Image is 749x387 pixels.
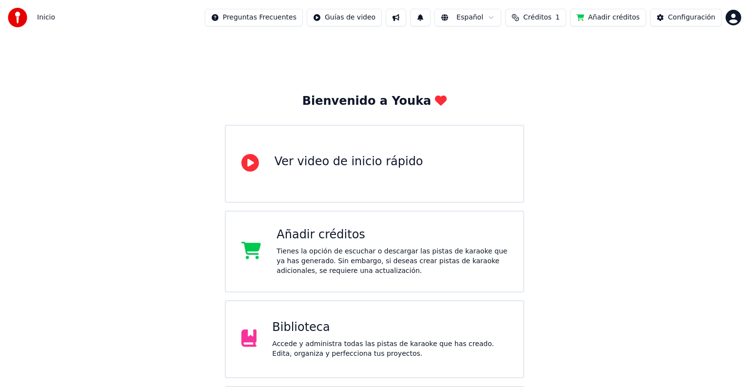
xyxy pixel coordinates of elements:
[205,9,303,26] button: Preguntas Frecuentes
[272,339,508,359] div: Accede y administra todas las pistas de karaoke que has creado. Edita, organiza y perfecciona tus...
[650,9,722,26] button: Configuración
[276,227,508,243] div: Añadir créditos
[523,13,552,22] span: Créditos
[37,13,55,22] span: Inicio
[505,9,566,26] button: Créditos1
[302,94,447,109] div: Bienvenido a Youka
[668,13,715,22] div: Configuración
[570,9,646,26] button: Añadir créditos
[555,13,560,22] span: 1
[276,247,508,276] div: Tienes la opción de escuchar o descargar las pistas de karaoke que ya has generado. Sin embargo, ...
[272,320,508,335] div: Biblioteca
[8,8,27,27] img: youka
[307,9,382,26] button: Guías de video
[275,154,423,170] div: Ver video de inicio rápido
[37,13,55,22] nav: breadcrumb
